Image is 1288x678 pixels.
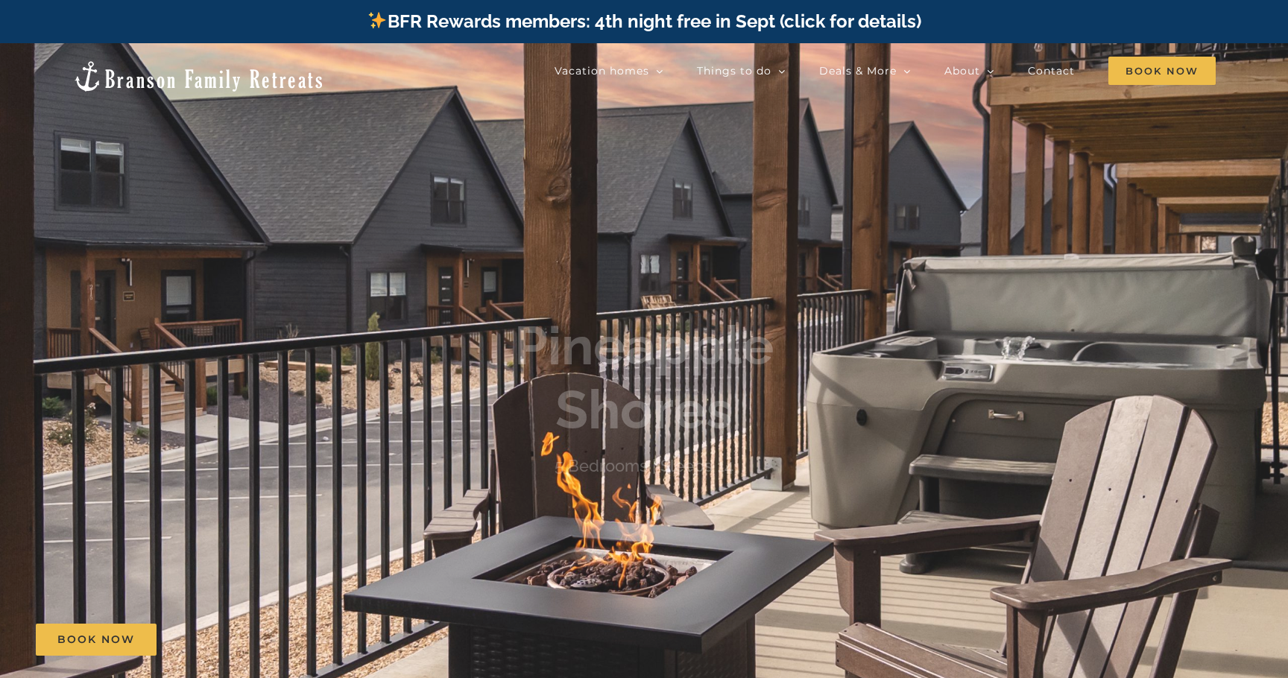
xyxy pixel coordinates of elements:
a: Contact [1028,56,1075,86]
span: Book Now [1108,57,1216,85]
span: Vacation homes [555,66,649,76]
a: Book Now [36,624,157,656]
a: Deals & More [819,56,911,86]
img: ✨ [368,11,386,29]
span: About [944,66,980,76]
span: Deals & More [819,66,897,76]
span: Book Now [57,633,135,646]
h4: 5 Bedrooms | Sleeps 14 [555,456,733,475]
span: Contact [1028,66,1075,76]
span: Things to do [697,66,771,76]
a: Things to do [697,56,786,86]
a: Vacation homes [555,56,663,86]
img: Branson Family Retreats Logo [72,60,325,93]
a: BFR Rewards members: 4th night free in Sept (click for details) [367,10,921,32]
b: Pineapple Shores [514,314,774,441]
a: About [944,56,994,86]
nav: Main Menu [555,56,1216,86]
